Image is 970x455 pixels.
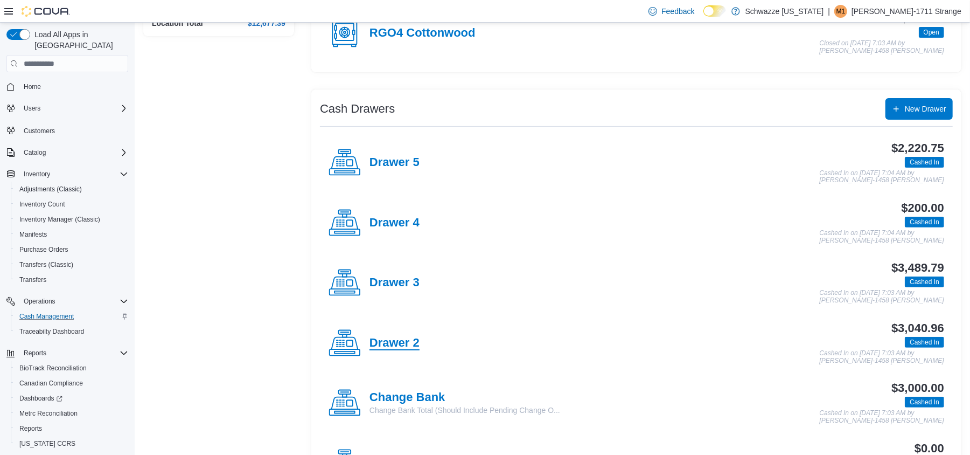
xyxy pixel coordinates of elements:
p: Cashed In on [DATE] 7:03 AM by [PERSON_NAME]-1458 [PERSON_NAME] [820,289,944,304]
button: New Drawer [885,98,953,120]
p: Cashed In on [DATE] 7:03 AM by [PERSON_NAME]-1458 [PERSON_NAME] [820,350,944,364]
span: Transfers [19,275,46,284]
button: Users [19,102,45,115]
span: Canadian Compliance [19,379,83,388]
span: [US_STATE] CCRS [19,439,75,448]
h3: $3,489.79 [891,261,944,274]
button: Catalog [19,146,50,159]
a: Manifests [15,228,51,241]
button: Reports [19,347,51,360]
span: BioTrack Reconciliation [15,362,128,375]
p: Closed on [DATE] 7:03 AM by [PERSON_NAME]-1458 [PERSON_NAME] [820,40,944,54]
button: Users [2,101,132,116]
a: [US_STATE] CCRS [15,437,80,450]
h4: Change Bank [369,391,560,405]
a: Purchase Orders [15,243,73,256]
span: Cash Management [15,310,128,323]
button: Transfers [11,272,132,287]
span: Adjustments (Classic) [19,185,82,194]
span: Inventory [24,170,50,178]
span: Reports [24,349,46,357]
button: Cash Management [11,309,132,324]
span: Adjustments (Classic) [15,183,128,196]
span: Inventory Count [19,200,65,209]
p: | [828,5,830,18]
span: Cashed In [905,337,944,348]
a: Transfers (Classic) [15,258,78,271]
p: Cashed In on [DATE] 7:04 AM by [PERSON_NAME]-1458 [PERSON_NAME] [820,230,944,244]
span: Cashed In [905,397,944,408]
p: Schwazze [US_STATE] [745,5,824,18]
span: BioTrack Reconciliation [19,364,87,373]
span: Inventory Manager (Classic) [15,213,128,226]
a: Feedback [644,1,699,22]
span: Reports [19,347,128,360]
button: Manifests [11,227,132,242]
span: Cashed In [910,157,939,167]
span: Cash Management [19,312,74,321]
a: Traceabilty Dashboard [15,325,88,338]
span: Catalog [24,148,46,157]
span: Metrc Reconciliation [19,409,78,418]
h3: $200.00 [902,202,944,215]
span: Manifests [15,228,128,241]
span: Traceabilty Dashboard [15,325,128,338]
span: Cashed In [905,217,944,227]
span: New Drawer [905,104,946,114]
button: Inventory Count [11,197,132,212]
span: Inventory Count [15,198,128,211]
span: Cashed In [910,217,939,227]
button: Inventory [19,168,54,181]
h4: RGO4 Cottonwood [369,26,476,40]
span: Dashboards [15,392,128,405]
span: Purchase Orders [15,243,128,256]
a: Adjustments (Classic) [15,183,86,196]
h3: $0.00 [915,442,944,455]
span: Operations [24,297,55,306]
span: Reports [19,424,42,433]
button: [US_STATE] CCRS [11,436,132,451]
span: Metrc Reconciliation [15,407,128,420]
span: Open [919,27,944,38]
button: Canadian Compliance [11,376,132,391]
h4: Drawer 5 [369,156,420,170]
a: Inventory Manager (Classic) [15,213,104,226]
a: Dashboards [15,392,67,405]
h4: $12,677.39 [248,19,285,27]
h4: Drawer 2 [369,336,420,350]
span: Washington CCRS [15,437,128,450]
button: Reports [2,346,132,361]
button: Customers [2,122,132,138]
span: Purchase Orders [19,245,68,254]
h3: Cash Drawers [320,102,395,115]
h3: $3,040.96 [891,322,944,335]
button: Traceabilty Dashboard [11,324,132,339]
span: Cashed In [905,277,944,287]
span: Users [19,102,128,115]
span: Customers [19,123,128,137]
span: Transfers [15,273,128,286]
span: Inventory Manager (Classic) [19,215,100,224]
span: M1 [836,5,846,18]
button: Operations [19,295,60,308]
button: Operations [2,294,132,309]
span: Cashed In [905,157,944,168]
span: Customers [24,127,55,135]
span: Cashed In [910,277,939,287]
span: Manifests [19,230,47,239]
p: Cashed In on [DATE] 7:03 AM by [PERSON_NAME]-1458 [PERSON_NAME] [820,410,944,424]
a: Reports [15,422,46,435]
h4: Drawer 3 [369,276,420,290]
span: Cashed In [910,337,939,347]
a: Cash Management [15,310,78,323]
p: Change Bank Total (Should Include Pending Change O... [369,405,560,416]
span: Feedback [661,6,694,17]
span: Transfers (Classic) [15,258,128,271]
a: Dashboards [11,391,132,406]
a: Canadian Compliance [15,377,87,390]
input: Dark Mode [703,5,726,17]
span: Users [24,104,40,113]
a: Inventory Count [15,198,69,211]
img: Cova [22,6,70,17]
